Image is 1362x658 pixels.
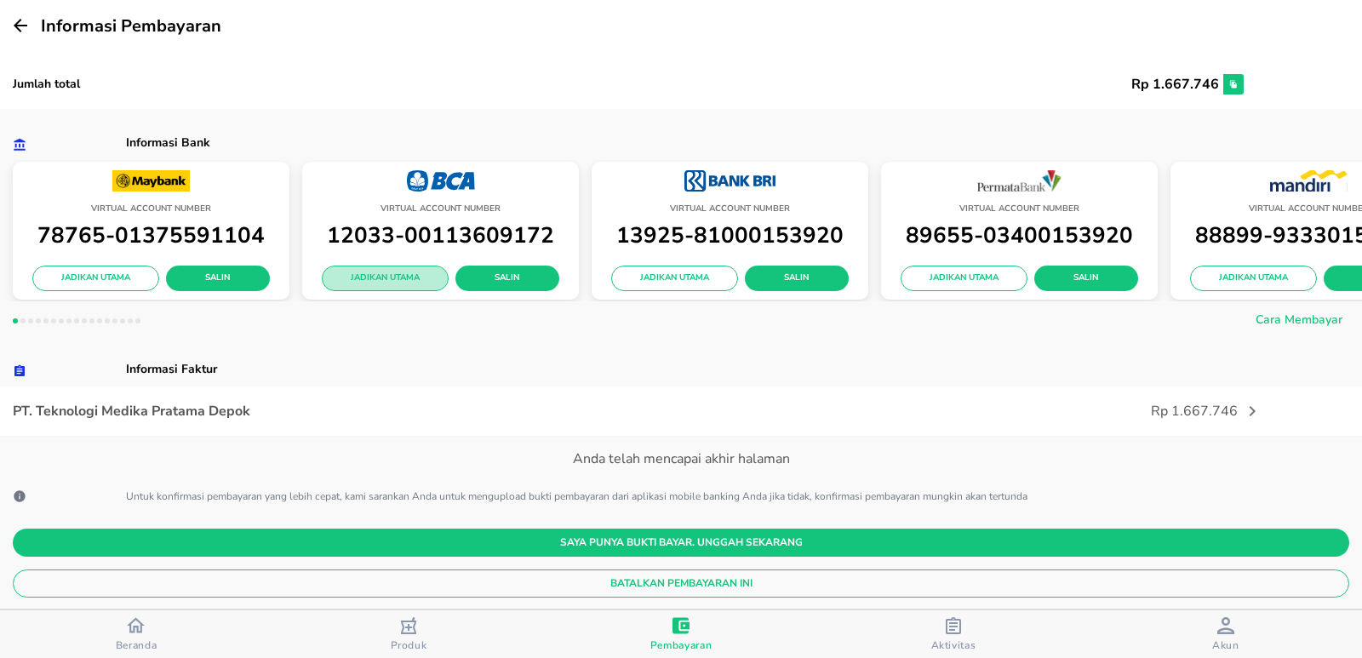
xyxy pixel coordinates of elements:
[650,638,712,652] span: Pembayaran
[272,610,545,658] button: Produk
[407,170,475,192] img: BCA
[901,266,1027,291] button: Jadikan Utama
[1270,170,1348,192] img: MANDIRI
[817,610,1090,658] button: Aktivitas
[26,575,1336,592] span: Batalkan Pembayaran Ini
[46,271,146,286] span: Jadikan Utama
[611,266,738,291] button: Jadikan Utama
[112,170,190,192] img: MAYBANK
[1249,310,1349,336] button: Cara Membayar
[1212,638,1239,652] span: Akun
[569,75,1219,94] p: Rp 1.667.746
[322,266,449,291] button: Jadikan Utama
[32,266,159,291] button: Jadikan Utama
[41,14,221,37] span: Informasi Pembayaran
[13,401,793,421] p: PT. Teknologi Medika Pratama Depok
[13,449,1349,469] p: Anda telah mencapai akhir halaman
[166,266,270,291] button: Salin
[126,489,1027,503] span: Untuk konfirmasi pembayaran yang lebih cepat, kami sarankan Anda untuk mengupload bukti pembayara...
[890,201,1149,217] p: Virtual Account Number
[335,271,435,286] span: Jadikan Utama
[1204,271,1303,286] span: Jadikan Utama
[21,217,281,254] p: 78765-01375591104
[13,76,569,93] p: Jumlah total
[311,217,570,254] p: 12033-00113609172
[1256,310,1342,331] span: Cara Membayar
[890,217,1149,254] p: 89655-03400153920
[1034,266,1138,291] button: Salin
[793,401,1238,421] p: Rp 1.667.746
[13,569,1349,598] button: Batalkan Pembayaran Ini
[180,271,256,286] span: Salin
[13,529,1349,557] button: Saya Punya Bukti Bayar. Unggah Sekarang
[21,201,281,217] p: Virtual Account Number
[625,271,724,286] span: Jadikan Utama
[455,266,559,291] button: Salin
[684,170,775,192] img: BRI
[758,271,835,286] span: Salin
[311,201,570,217] p: Virtual Account Number
[26,534,1336,552] span: Saya Punya Bukti Bayar. Unggah Sekarang
[914,271,1014,286] span: Jadikan Utama
[600,201,860,217] p: Virtual Account Number
[116,638,157,652] span: Beranda
[545,610,817,658] button: Pembayaran
[1048,271,1125,286] span: Salin
[600,217,860,254] p: 13925-81000153920
[977,170,1062,192] img: PERMATA
[931,638,976,652] span: Aktivitas
[1190,266,1317,291] button: Jadikan Utama
[391,638,427,652] span: Produk
[469,271,546,286] span: Salin
[745,266,849,291] button: Salin
[1090,610,1362,658] button: Akun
